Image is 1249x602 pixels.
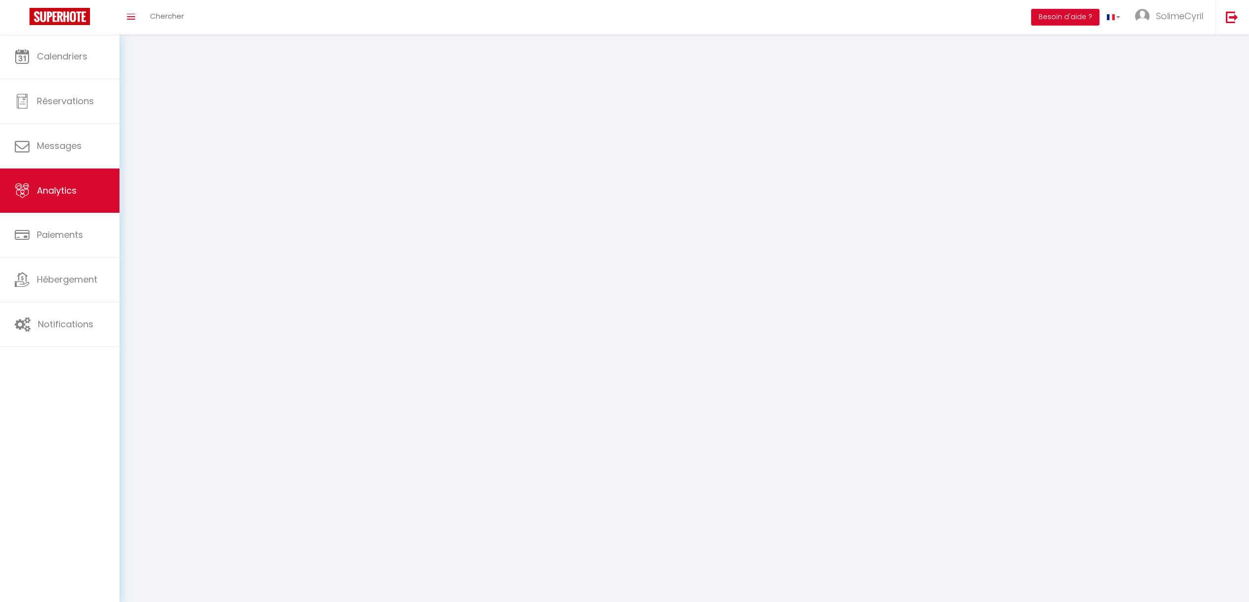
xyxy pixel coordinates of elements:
[30,8,90,25] img: Super Booking
[1226,11,1238,23] img: logout
[37,140,82,152] span: Messages
[37,95,94,107] span: Réservations
[150,11,184,21] span: Chercher
[8,4,37,33] button: Ouvrir le widget de chat LiveChat
[37,50,88,62] span: Calendriers
[37,184,77,197] span: Analytics
[1135,9,1150,24] img: ...
[37,229,83,241] span: Paiements
[1031,9,1100,26] button: Besoin d'aide ?
[38,318,93,330] span: Notifications
[1156,10,1203,22] span: SolimeCyril
[37,273,97,286] span: Hébergement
